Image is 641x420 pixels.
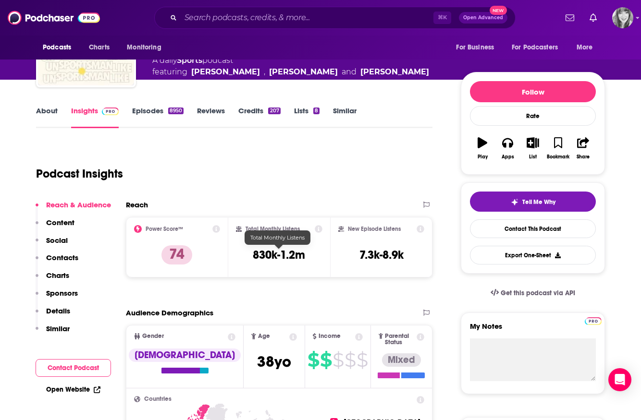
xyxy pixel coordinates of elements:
p: Reach & Audience [46,200,111,209]
a: Lists8 [294,106,320,128]
div: 207 [268,108,280,114]
span: Income [319,333,341,339]
div: Mixed [382,353,421,367]
button: Apps [495,131,520,166]
button: Similar [36,324,70,342]
a: Jay Williams [269,66,338,78]
button: Share [571,131,596,166]
span: Tell Me Why [522,198,555,206]
button: Content [36,218,74,236]
a: Contact This Podcast [470,219,596,238]
button: Show profile menu [612,7,633,28]
a: Sports [177,56,202,65]
button: Open AdvancedNew [459,12,507,24]
a: About [36,106,58,128]
span: Podcasts [43,41,71,54]
div: Open Intercom Messenger [608,368,631,391]
p: Similar [46,324,70,333]
a: Show notifications dropdown [562,10,578,26]
span: $ [345,352,356,368]
span: , [264,66,265,78]
input: Search podcasts, credits, & more... [181,10,433,25]
span: $ [308,352,319,368]
div: [DEMOGRAPHIC_DATA] [129,348,241,362]
a: Charts [83,38,115,57]
div: A daily podcast [152,55,429,78]
div: Bookmark [547,154,569,160]
img: Podchaser - Follow, Share and Rate Podcasts [8,9,100,27]
a: Open Website [46,385,100,394]
span: and [342,66,357,78]
p: Contacts [46,253,78,262]
span: Monitoring [127,41,161,54]
h2: New Episode Listens [348,226,401,232]
div: 8 [313,108,320,114]
a: Keyshawn Johnson [360,66,429,78]
button: Follow [470,81,596,102]
button: open menu [449,38,506,57]
span: $ [320,352,332,368]
h2: Power Score™ [146,226,183,232]
button: Details [36,306,70,324]
span: Charts [89,41,110,54]
span: New [490,6,507,15]
span: Gender [142,333,164,339]
span: Countries [144,396,172,402]
span: $ [333,352,344,368]
span: featuring [152,66,429,78]
p: Charts [46,271,69,280]
p: Details [46,306,70,315]
img: Podchaser Pro [585,317,602,325]
button: open menu [36,38,84,57]
div: Share [577,154,590,160]
button: open menu [505,38,572,57]
span: 38 yo [257,352,291,371]
img: tell me why sparkle [511,198,518,206]
span: Logged in as KPotts [612,7,633,28]
h2: Audience Demographics [126,308,213,317]
p: Social [46,236,68,245]
button: List [520,131,545,166]
h2: Total Monthly Listens [246,226,300,232]
button: Charts [36,271,69,288]
span: $ [357,352,368,368]
button: Play [470,131,495,166]
p: Sponsors [46,288,78,298]
div: Play [478,154,488,160]
label: My Notes [470,322,596,338]
a: Get this podcast via API [483,281,583,305]
div: [PERSON_NAME] [191,66,260,78]
h3: 7.3k-8.9k [359,248,404,262]
span: Age [258,333,270,339]
a: Similar [333,106,357,128]
h2: Reach [126,200,148,209]
button: tell me why sparkleTell Me Why [470,192,596,212]
img: Podchaser Pro [102,108,119,115]
button: open menu [120,38,173,57]
p: 74 [161,245,192,264]
p: Content [46,218,74,227]
a: Episodes8950 [132,106,184,128]
button: open menu [570,38,605,57]
span: ⌘ K [433,12,451,24]
a: Reviews [197,106,225,128]
span: More [577,41,593,54]
a: Pro website [585,316,602,325]
a: Credits207 [238,106,280,128]
button: Export One-Sheet [470,246,596,264]
div: Rate [470,106,596,126]
div: List [529,154,537,160]
button: Sponsors [36,288,78,306]
span: Get this podcast via API [501,289,575,297]
h1: Podcast Insights [36,167,123,181]
a: InsightsPodchaser Pro [71,106,119,128]
img: User Profile [612,7,633,28]
button: Bookmark [545,131,570,166]
h3: 830k-1.2m [253,248,305,262]
span: Open Advanced [463,15,503,20]
span: For Business [456,41,494,54]
button: Contact Podcast [36,359,111,377]
span: Parental Status [385,333,415,346]
button: Contacts [36,253,78,271]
